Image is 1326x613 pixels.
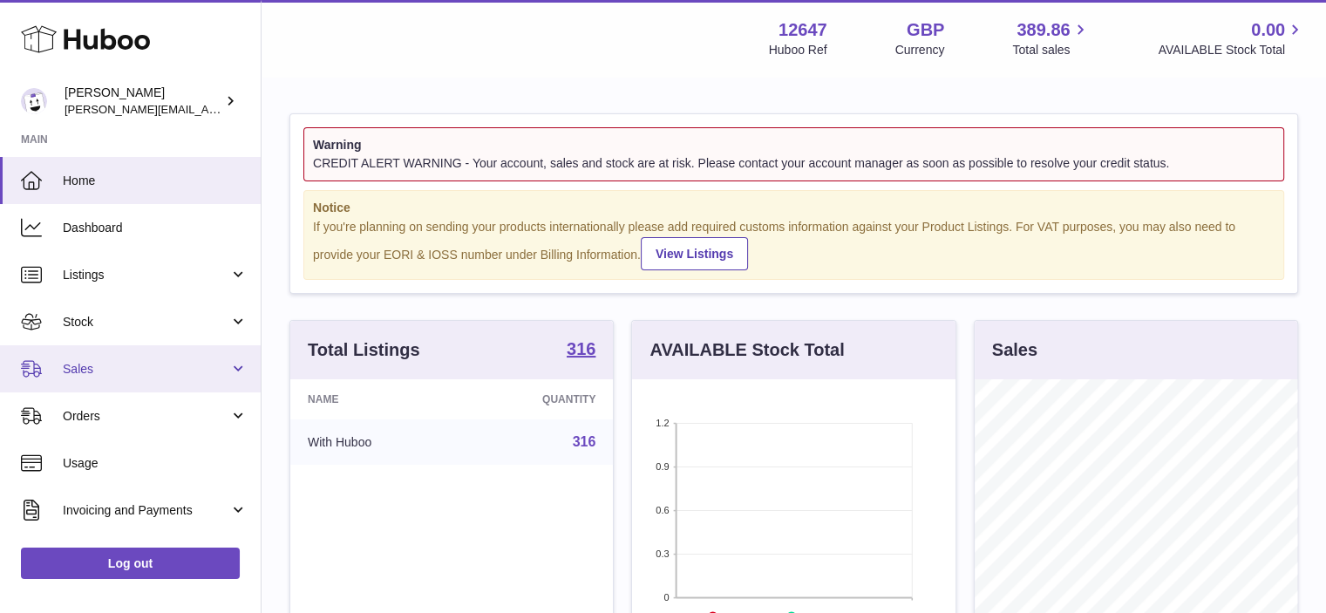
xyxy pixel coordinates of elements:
[769,42,827,58] div: Huboo Ref
[63,173,248,189] span: Home
[1158,18,1305,58] a: 0.00 AVAILABLE Stock Total
[567,340,595,361] a: 316
[460,379,613,419] th: Quantity
[1012,42,1090,58] span: Total sales
[1158,42,1305,58] span: AVAILABLE Stock Total
[1251,18,1285,42] span: 0.00
[313,137,1275,153] strong: Warning
[63,502,229,519] span: Invoicing and Payments
[895,42,945,58] div: Currency
[656,461,670,472] text: 0.9
[313,219,1275,271] div: If you're planning on sending your products internationally please add required customs informati...
[290,379,460,419] th: Name
[649,338,844,362] h3: AVAILABLE Stock Total
[290,419,460,465] td: With Huboo
[573,434,596,449] a: 316
[63,220,248,236] span: Dashboard
[63,455,248,472] span: Usage
[63,314,229,330] span: Stock
[1012,18,1090,58] a: 389.86 Total sales
[664,592,670,603] text: 0
[21,548,240,579] a: Log out
[907,18,944,42] strong: GBP
[656,418,670,428] text: 1.2
[1017,18,1070,42] span: 389.86
[567,340,595,358] strong: 316
[63,267,229,283] span: Listings
[641,237,748,270] a: View Listings
[65,85,221,118] div: [PERSON_NAME]
[308,338,420,362] h3: Total Listings
[65,102,443,116] span: [PERSON_NAME][EMAIL_ADDRESS][PERSON_NAME][DOMAIN_NAME]
[313,155,1275,172] div: CREDIT ALERT WARNING - Your account, sales and stock are at risk. Please contact your account man...
[63,361,229,378] span: Sales
[656,505,670,515] text: 0.6
[63,408,229,425] span: Orders
[992,338,1037,362] h3: Sales
[779,18,827,42] strong: 12647
[21,88,47,114] img: peter@pinter.co.uk
[313,200,1275,216] strong: Notice
[656,548,670,559] text: 0.3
